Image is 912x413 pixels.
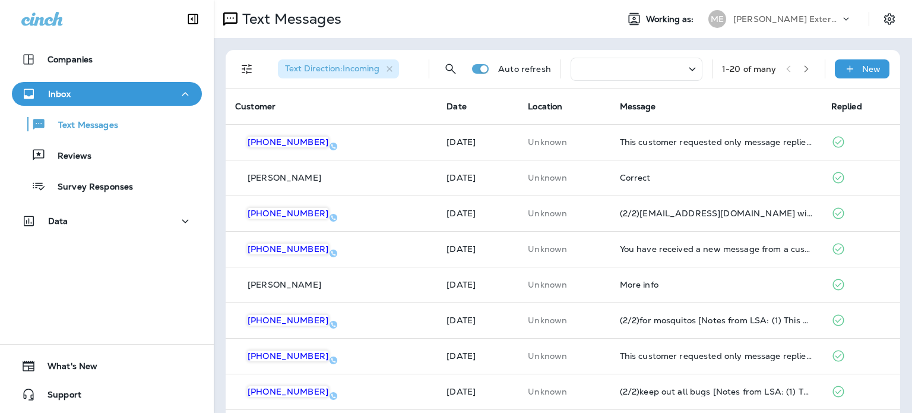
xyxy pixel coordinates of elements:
span: What's New [36,361,97,376]
p: Sep 12, 2025 02:44 PM [446,137,509,147]
p: Data [48,216,68,226]
span: [PHONE_NUMBER] [248,315,328,326]
span: Support [36,390,81,404]
div: More info [620,280,812,289]
button: Filters [235,57,259,81]
p: Companies [47,55,93,64]
button: Survey Responses [12,174,202,198]
div: ME [708,10,726,28]
span: Message [620,101,656,112]
div: (2/2)keep out all bugs [Notes from LSA: (1) This customer has requested a quote (2) This customer... [620,387,812,396]
p: Inbox [48,89,71,99]
p: This customer does not have a last location and the phone number they messaged is not assigned to... [528,351,600,361]
p: This customer does not have a last location and the phone number they messaged is not assigned to... [528,137,600,147]
p: New [862,64,881,74]
p: This customer does not have a last location and the phone number they messaged is not assigned to... [528,173,600,182]
p: Text Messages [237,10,341,28]
p: This customer does not have a last location and the phone number they messaged is not assigned to... [528,316,600,325]
button: Companies [12,48,202,71]
p: Text Messages [46,120,118,131]
span: [PHONE_NUMBER] [248,351,328,361]
p: This customer does not have a last location and the phone number they messaged is not assigned to... [528,209,600,218]
span: [PHONE_NUMBER] [248,208,328,219]
p: Sep 9, 2025 12:51 PM [446,244,509,254]
p: Sep 9, 2025 12:11 PM [446,280,509,289]
div: Correct [620,173,812,182]
button: Text Messages [12,112,202,137]
span: [PHONE_NUMBER] [248,244,328,254]
p: This customer does not have a last location and the phone number they messaged is not assigned to... [528,280,600,289]
p: This customer does not have a last location and the phone number they messaged is not assigned to... [528,244,600,254]
button: Support [12,383,202,406]
div: (2/2)for mosquitos [Notes from LSA: (1) This customer has requested a quote (2) This customer has... [620,316,812,325]
div: 1 - 20 of many [722,64,777,74]
p: Reviews [46,151,91,162]
p: Survey Responses [46,182,133,193]
button: Settings [879,8,900,30]
div: You have received a new message from a customer via Google Local Services Ads. Customer Name: , S... [620,244,812,254]
button: Collapse Sidebar [176,7,210,31]
p: Sep 8, 2025 04:06 PM [446,316,509,325]
span: [PHONE_NUMBER] [248,137,328,147]
span: Customer [235,101,275,112]
button: Reviews [12,143,202,168]
button: Search Messages [439,57,463,81]
span: Working as: [646,14,696,24]
div: This customer requested only message replies (no calls). Reply here or respond via your LSA dashb... [620,137,812,147]
p: [PERSON_NAME] Exterminating [733,14,840,24]
div: Text Direction:Incoming [278,59,399,78]
p: [PERSON_NAME] [248,280,321,289]
button: Inbox [12,82,202,106]
span: Date [446,101,467,112]
p: Sep 8, 2025 03:29 PM [446,351,509,361]
p: This customer does not have a last location and the phone number they messaged is not assigned to... [528,387,600,396]
button: What's New [12,354,202,378]
button: Data [12,209,202,233]
div: (2/2)Coffey716@msn.com will be the email used to send report. R/ Mike Coffey. [620,209,812,218]
span: Replied [831,101,862,112]
span: [PHONE_NUMBER] [248,386,328,397]
p: Auto refresh [498,64,551,74]
span: Location [528,101,562,112]
p: Sep 3, 2025 08:54 AM [446,387,509,396]
span: Text Direction : Incoming [285,63,379,74]
p: Sep 9, 2025 02:17 PM [446,209,509,218]
div: This customer requested only message replies (no calls). Reply here or respond via your LSA dashb... [620,351,812,361]
p: Sep 10, 2025 09:22 AM [446,173,509,182]
p: [PERSON_NAME] [248,173,321,182]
